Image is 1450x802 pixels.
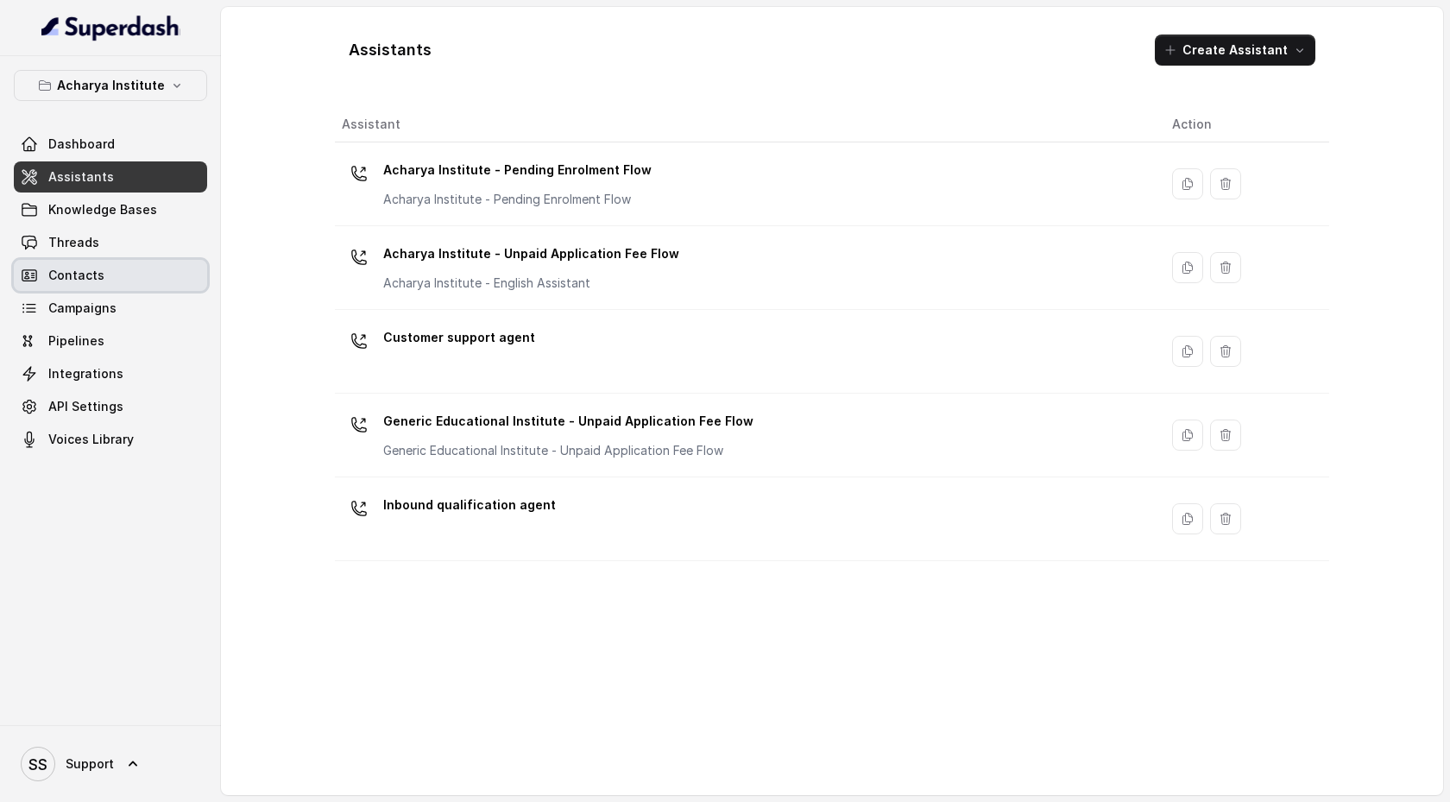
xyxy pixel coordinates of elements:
a: Campaigns [14,293,207,324]
h1: Assistants [349,36,432,64]
a: Integrations [14,358,207,389]
span: Contacts [48,267,104,284]
a: Contacts [14,260,207,291]
span: Knowledge Bases [48,201,157,218]
span: Threads [48,234,99,251]
a: Pipelines [14,325,207,357]
span: Integrations [48,365,123,382]
p: Acharya Institute - English Assistant [383,275,679,292]
th: Action [1158,107,1329,142]
a: Assistants [14,161,207,193]
a: Dashboard [14,129,207,160]
a: Threads [14,227,207,258]
p: Acharya Institute - Unpaid Application Fee Flow [383,240,679,268]
span: API Settings [48,398,123,415]
p: Acharya Institute [57,75,165,96]
p: Acharya Institute - Pending Enrolment Flow [383,156,652,184]
th: Assistant [335,107,1158,142]
p: Inbound qualification agent [383,491,556,519]
p: Acharya Institute - Pending Enrolment Flow [383,191,652,208]
p: Generic Educational Institute - Unpaid Application Fee Flow [383,407,753,435]
span: Pipelines [48,332,104,350]
p: Customer support agent [383,324,535,351]
a: API Settings [14,391,207,422]
button: Create Assistant [1155,35,1315,66]
a: Knowledge Bases [14,194,207,225]
span: Voices Library [48,431,134,448]
a: Support [14,740,207,788]
text: SS [28,755,47,774]
a: Voices Library [14,424,207,455]
button: Acharya Institute [14,70,207,101]
span: Dashboard [48,136,115,153]
p: Generic Educational Institute - Unpaid Application Fee Flow [383,442,728,459]
span: Campaigns [48,300,117,317]
span: Assistants [48,168,114,186]
span: Support [66,755,114,773]
img: light.svg [41,14,180,41]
